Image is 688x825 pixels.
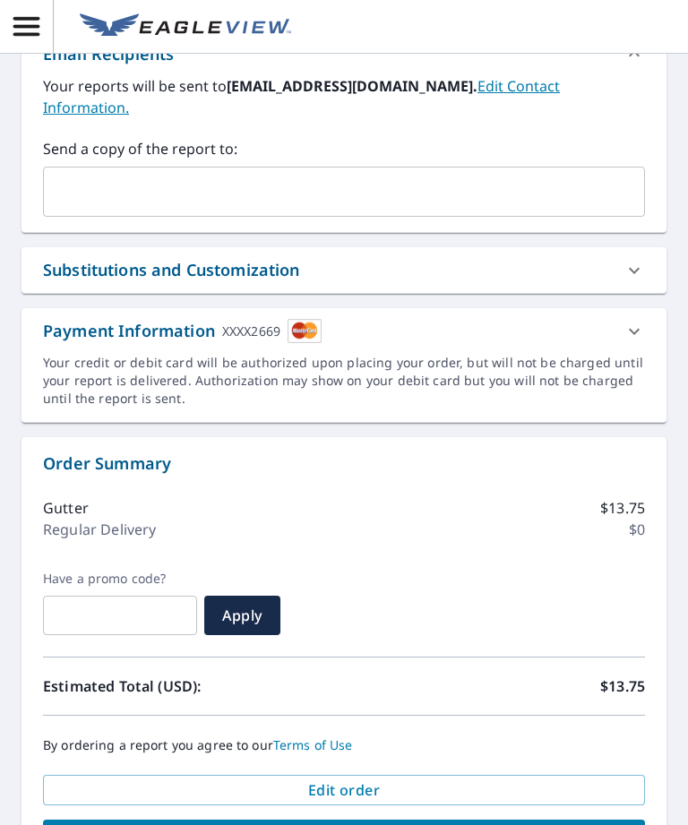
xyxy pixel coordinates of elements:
span: Edit order [57,780,631,800]
span: Apply [219,606,266,625]
p: Gutter [43,497,89,519]
p: $13.75 [600,497,645,519]
label: Have a promo code? [43,571,197,587]
div: Payment InformationXXXX2669cardImage [21,308,666,354]
button: Apply [204,596,280,635]
div: Substitutions and Customization [21,247,666,293]
p: Order Summary [43,451,645,476]
div: XXXX2669 [222,319,280,343]
p: $0 [629,519,645,540]
p: $13.75 [600,675,645,697]
p: Estimated Total (USD): [43,675,344,697]
a: EV Logo [69,3,302,51]
label: Your reports will be sent to [43,75,645,118]
button: Edit order [43,775,645,805]
img: EV Logo [80,13,291,40]
label: Send a copy of the report to: [43,138,645,159]
div: Email Recipients [21,32,666,75]
img: cardImage [288,319,322,343]
p: By ordering a report you agree to our [43,737,645,753]
p: Regular Delivery [43,519,156,540]
div: Substitutions and Customization [43,258,300,282]
div: Payment Information [43,319,322,343]
a: Terms of Use [273,736,353,753]
div: Email Recipients [43,42,174,66]
div: Your credit or debit card will be authorized upon placing your order, but will not be charged unt... [43,354,645,408]
b: [EMAIL_ADDRESS][DOMAIN_NAME]. [227,76,477,96]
